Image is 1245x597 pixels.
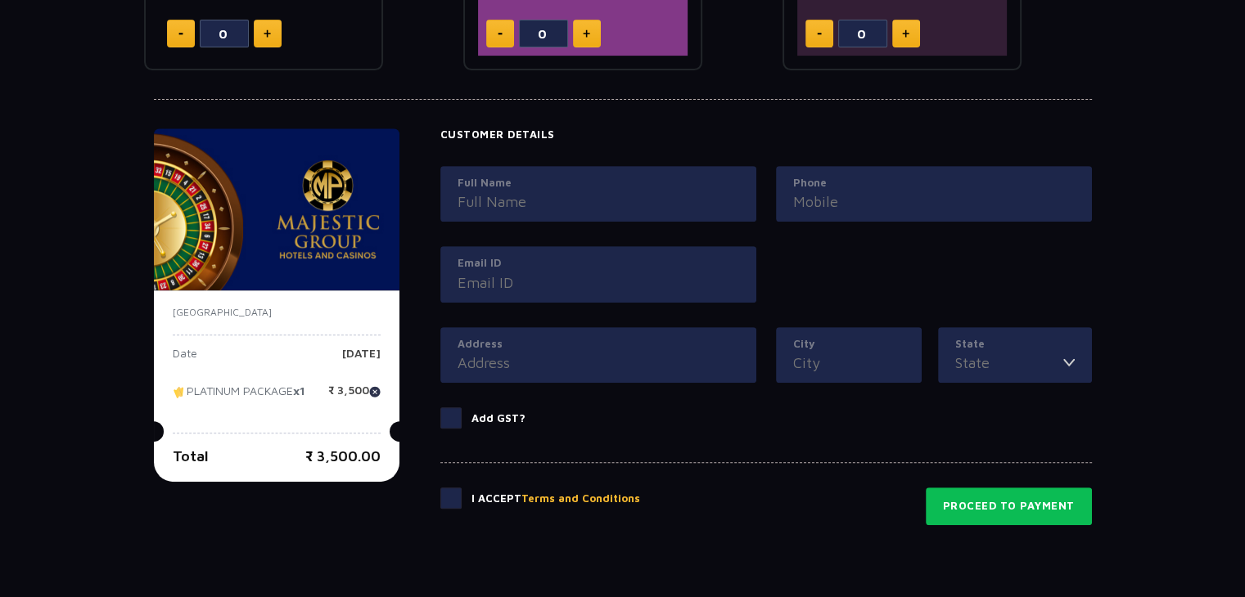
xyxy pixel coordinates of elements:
input: Email ID [458,272,739,294]
img: tikcet [173,384,187,399]
p: I Accept [471,491,640,507]
img: minus [498,33,503,35]
strong: x1 [293,384,305,397]
button: Proceed to Payment [926,487,1092,525]
img: plus [902,29,909,38]
p: PLATINUM PACKAGE [173,384,305,409]
h4: Customer Details [440,128,1092,141]
label: City [793,336,904,352]
img: minus [817,33,822,35]
input: Mobile [793,191,1075,213]
input: Address [458,352,739,374]
label: Email ID [458,255,739,272]
p: Total [173,445,209,467]
label: State [955,336,1075,352]
img: minus [178,33,183,35]
label: Full Name [458,175,739,191]
img: plus [583,29,590,38]
p: Date [173,348,197,372]
p: Add GST? [471,411,526,427]
input: State [955,352,1063,374]
input: City [793,352,904,374]
img: toggler icon [1063,352,1075,374]
label: Phone [793,175,1075,191]
input: Full Name [458,191,739,213]
button: Terms and Conditions [521,491,640,507]
img: plus [264,29,271,38]
p: ₹ 3,500.00 [305,445,381,467]
p: [GEOGRAPHIC_DATA] [173,305,381,320]
label: Address [458,336,739,352]
img: majesticPride-banner [154,128,399,290]
p: ₹ 3,500 [328,384,381,409]
p: [DATE] [342,348,381,372]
